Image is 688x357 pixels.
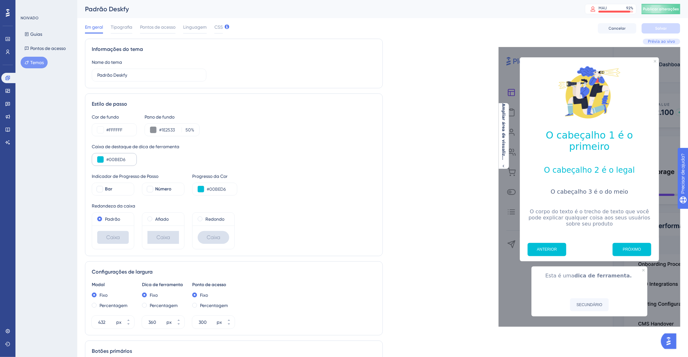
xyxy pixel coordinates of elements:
[545,273,574,279] font: Esta é uma
[630,6,633,10] font: %
[537,247,557,252] font: ANTERIOR
[200,293,208,298] font: Fixo
[123,316,134,322] button: px
[626,6,630,10] font: 92
[655,26,667,31] font: Salvar
[551,188,628,195] font: O cabeçalho 3 é o do meio
[92,60,122,65] font: Nome do tema
[92,101,127,107] font: Estilo de passo
[613,243,651,256] button: Próximo
[98,318,115,326] input: px
[192,174,228,179] font: Progresso da Cor
[21,16,39,20] font: NOIVADO
[21,57,48,68] button: Temas
[191,127,194,132] font: %
[544,166,635,175] font: O cabeçalho 2 é o legal
[223,316,235,322] button: px
[92,114,119,120] font: Cor de fundo
[648,39,675,44] font: Prévia ao vivo
[643,7,679,11] font: Publicar alterações
[205,217,224,222] font: Redondo
[166,320,172,325] font: px
[214,24,223,30] font: CSS
[661,332,680,351] iframe: Iniciador do Assistente de IA do UserGuiding
[642,269,645,272] div: Fechar visualização
[85,24,103,30] font: Em geral
[92,348,132,354] font: Botões primários
[92,46,143,52] font: Informações do tema
[501,103,506,166] font: Ampliar área de visualização
[142,282,183,287] font: Dica de ferramenta
[105,217,120,222] font: Padrão
[200,303,228,308] font: Percentagem
[92,144,179,149] font: Caixa de destaque de dica de ferramenta
[155,217,169,222] font: Afiado
[529,208,652,227] font: O corpo do texto é o trecho de texto que você pode explicar qualquer coisa aos seus usuários sobr...
[92,174,158,179] font: Indicador de Progresso de Passo
[192,282,226,287] font: Ponto de acesso
[21,43,70,54] button: Pontos de acesso
[528,243,566,256] button: Anterior
[30,60,44,65] font: Temas
[546,130,636,152] font: O cabeçalho 1 é o primeiro
[92,282,105,287] font: Modal
[642,23,680,34] button: Salvar
[609,26,626,31] font: Cancelar
[21,28,46,40] button: Guias
[498,103,509,169] button: Ampliar área de visualização
[173,322,184,329] button: px
[150,303,178,308] font: Percentagem
[623,247,641,252] font: PRÓXIMO
[123,322,134,329] button: px
[574,273,632,279] font: dica de ferramenta.
[85,5,129,13] font: Padrão Deskfy
[92,203,135,208] font: Redondeza da caixa
[106,234,120,240] font: Caixa
[642,4,680,14] button: Publicar alterações
[15,3,55,8] font: Precisar de ajuda?
[116,320,121,325] font: px
[30,32,42,37] font: Guias
[105,186,112,192] font: Bar
[654,60,656,63] div: Fechar visualização
[577,303,602,307] font: SECUNDÁRIO
[150,293,158,298] font: Fixo
[570,298,609,311] button: SECUNDÁRIO
[30,46,66,51] font: Pontos de acesso
[148,318,165,326] input: px
[99,293,108,298] font: Fixo
[557,60,622,124] img: Mídia Modal
[184,126,191,134] input: %
[111,24,132,30] font: Tipografia
[140,24,175,30] font: Pontos de acesso
[173,316,184,322] button: px
[92,269,153,275] font: Configurações de largura
[99,303,127,308] font: Percentagem
[598,6,607,10] font: MAU
[155,186,171,192] font: Número
[183,24,207,30] font: Linguagem
[199,318,215,326] input: px
[145,114,174,120] font: Pano de fundo
[598,23,636,34] button: Cancelar
[217,320,222,325] font: px
[156,234,170,240] font: Caixa
[207,234,220,240] font: Caixa
[223,322,235,329] button: px
[97,72,201,79] input: Nome do tema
